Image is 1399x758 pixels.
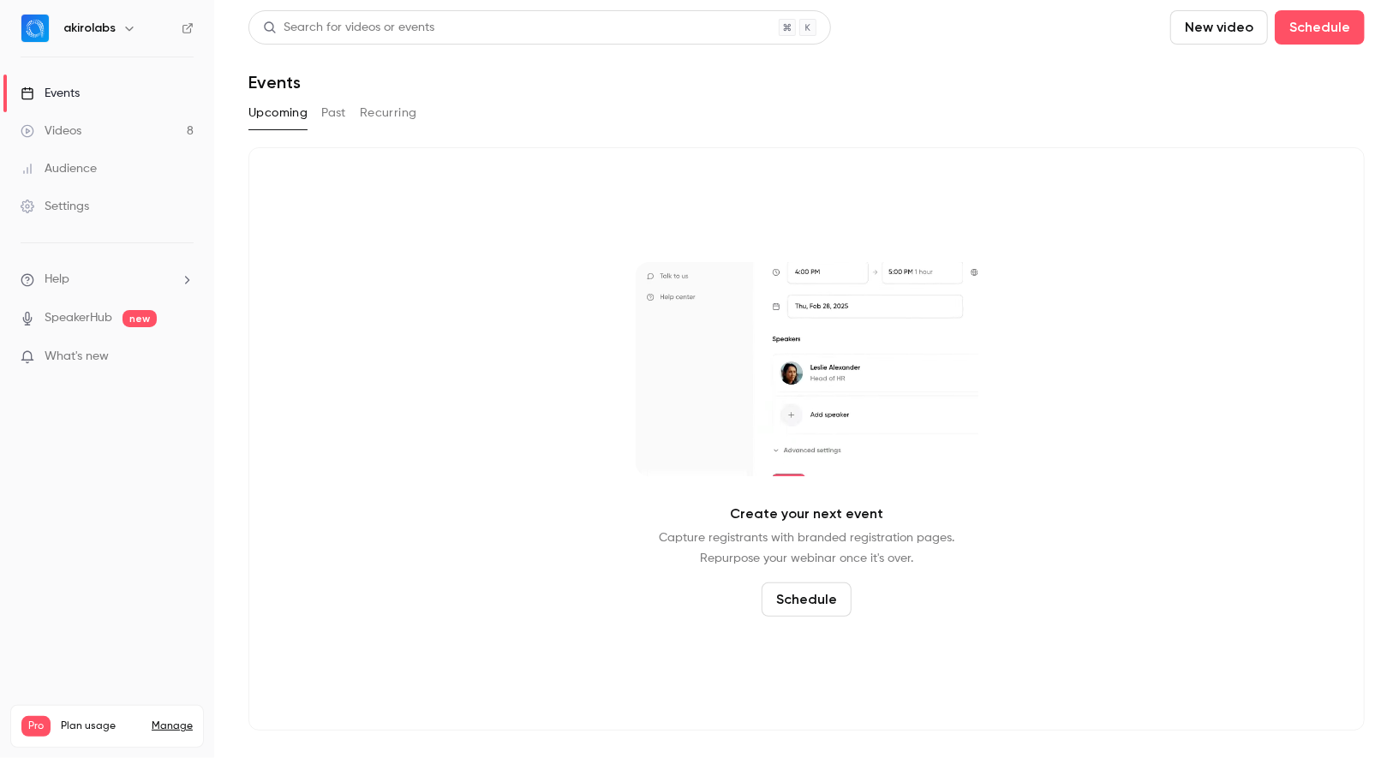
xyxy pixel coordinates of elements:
[45,348,109,366] span: What's new
[21,716,51,737] span: Pro
[21,15,49,42] img: akirolabs
[63,20,116,37] h6: akirolabs
[45,309,112,327] a: SpeakerHub
[21,122,81,140] div: Videos
[730,504,883,524] p: Create your next event
[248,99,308,127] button: Upcoming
[360,99,417,127] button: Recurring
[1170,10,1268,45] button: New video
[248,72,301,93] h1: Events
[152,719,193,733] a: Manage
[659,528,954,569] p: Capture registrants with branded registration pages. Repurpose your webinar once it's over.
[263,19,434,37] div: Search for videos or events
[21,198,89,215] div: Settings
[61,719,141,733] span: Plan usage
[21,85,80,102] div: Events
[1275,10,1365,45] button: Schedule
[321,99,346,127] button: Past
[21,271,194,289] li: help-dropdown-opener
[45,271,69,289] span: Help
[762,582,852,617] button: Schedule
[123,310,157,327] span: new
[21,160,97,177] div: Audience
